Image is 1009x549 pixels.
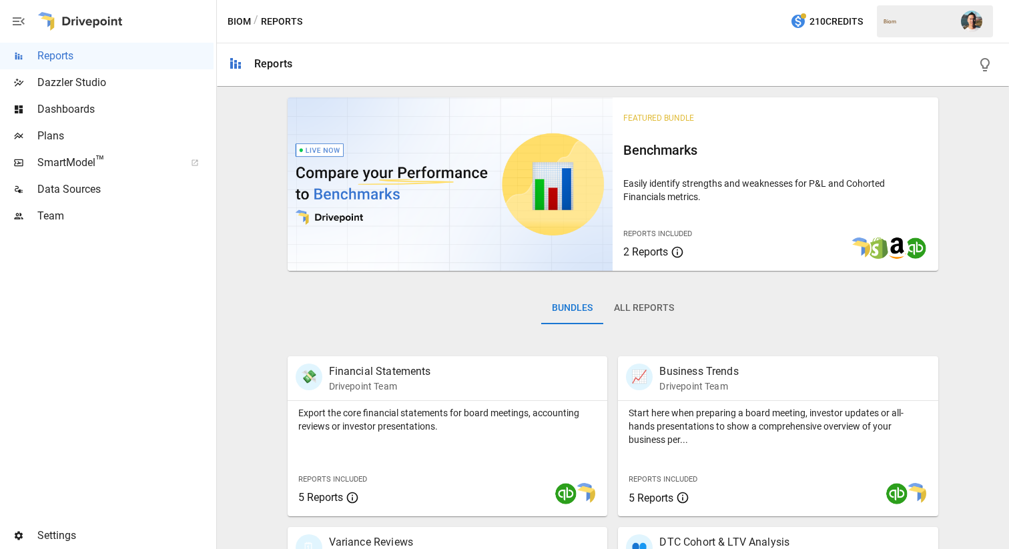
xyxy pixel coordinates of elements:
span: Dashboards [37,101,214,117]
span: Team [37,208,214,224]
p: Business Trends [659,364,738,380]
img: quickbooks [905,237,926,259]
img: smart model [905,483,926,504]
h6: Benchmarks [623,139,928,161]
img: smart model [849,237,870,259]
span: Data Sources [37,181,214,197]
span: Reports Included [623,229,692,238]
span: Settings [37,528,214,544]
span: Reports Included [629,475,697,484]
button: Bundles [541,292,603,324]
span: ™ [95,153,105,169]
p: Drivepoint Team [659,380,738,393]
div: 💸 [296,364,322,390]
span: Reports Included [298,475,367,484]
span: Dazzler Studio [37,75,214,91]
img: smart model [574,483,595,504]
div: / [254,13,258,30]
p: Financial Statements [329,364,431,380]
img: quickbooks [555,483,577,504]
span: 5 Reports [629,492,673,504]
img: video thumbnail [288,97,613,271]
span: Reports [37,48,214,64]
span: 5 Reports [298,491,343,504]
button: Biom [228,13,251,30]
div: 📈 [626,364,653,390]
p: Drivepoint Team [329,380,431,393]
img: quickbooks [886,483,908,504]
img: shopify [868,237,889,259]
span: 2 Reports [623,245,668,258]
p: Export the core financial statements for board meetings, accounting reviews or investor presentat... [298,406,597,433]
p: Start here when preparing a board meeting, investor updates or all-hands presentations to show a ... [629,406,928,446]
img: amazon [886,237,908,259]
span: Plans [37,128,214,144]
button: All Reports [603,292,685,324]
p: Easily identify strengths and weaknesses for P&L and Cohorted Financials metrics. [623,177,928,203]
div: Reports [254,57,292,70]
span: Featured Bundle [623,113,694,123]
span: 210 Credits [809,13,863,30]
div: Biom [884,19,953,25]
span: SmartModel [37,155,176,171]
button: 210Credits [785,9,868,34]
